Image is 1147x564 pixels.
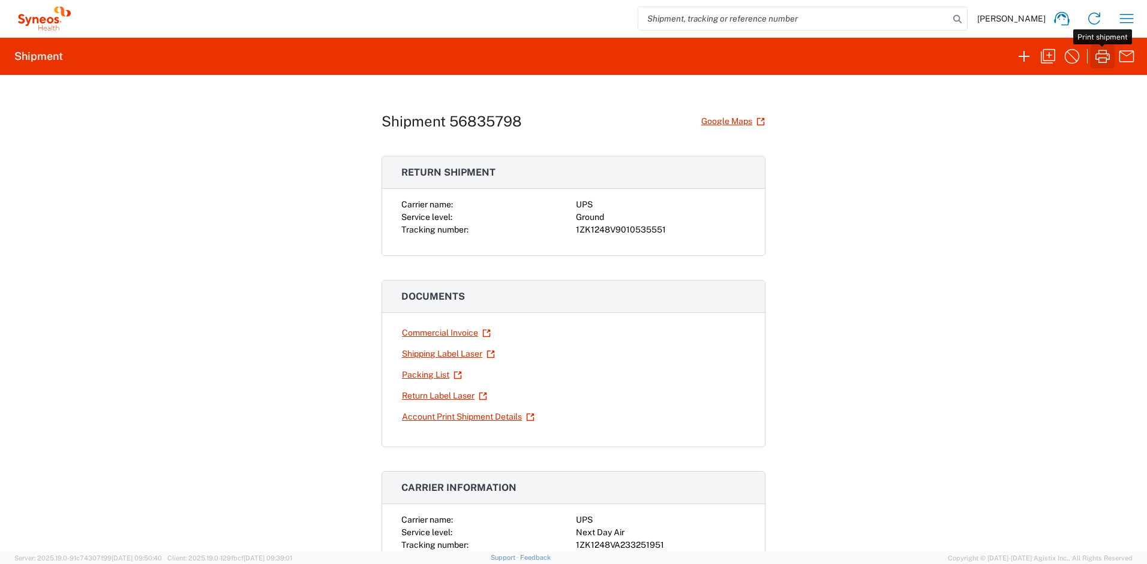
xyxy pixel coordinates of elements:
[401,385,488,406] a: Return Label Laser
[576,514,746,526] div: UPS
[401,364,463,385] a: Packing List
[401,200,453,209] span: Carrier name:
[520,554,551,561] a: Feedback
[14,49,63,64] h2: Shipment
[401,406,535,427] a: Account Print Shipment Details
[576,211,746,224] div: Ground
[382,113,522,130] h1: Shipment 56835798
[401,343,496,364] a: Shipping Label Laser
[401,515,453,524] span: Carrier name:
[401,540,469,550] span: Tracking number:
[576,526,746,539] div: Next Day Air
[948,553,1133,563] span: Copyright © [DATE]-[DATE] Agistix Inc., All Rights Reserved
[576,539,746,551] div: 1ZK1248VA233251951
[401,291,465,302] span: Documents
[401,167,496,178] span: Return shipment
[576,198,746,211] div: UPS
[401,482,517,493] span: Carrier information
[167,554,292,562] span: Client: 2025.19.0-129fbcf
[701,111,765,132] a: Google Maps
[14,554,162,562] span: Server: 2025.19.0-91c74307f99
[576,224,746,236] div: 1ZK1248V9010535551
[112,554,162,562] span: [DATE] 09:50:40
[491,554,521,561] a: Support
[638,7,949,30] input: Shipment, tracking or reference number
[401,322,491,343] a: Commercial Invoice
[401,527,452,537] span: Service level:
[244,554,292,562] span: [DATE] 09:39:01
[401,225,469,234] span: Tracking number:
[401,212,452,222] span: Service level:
